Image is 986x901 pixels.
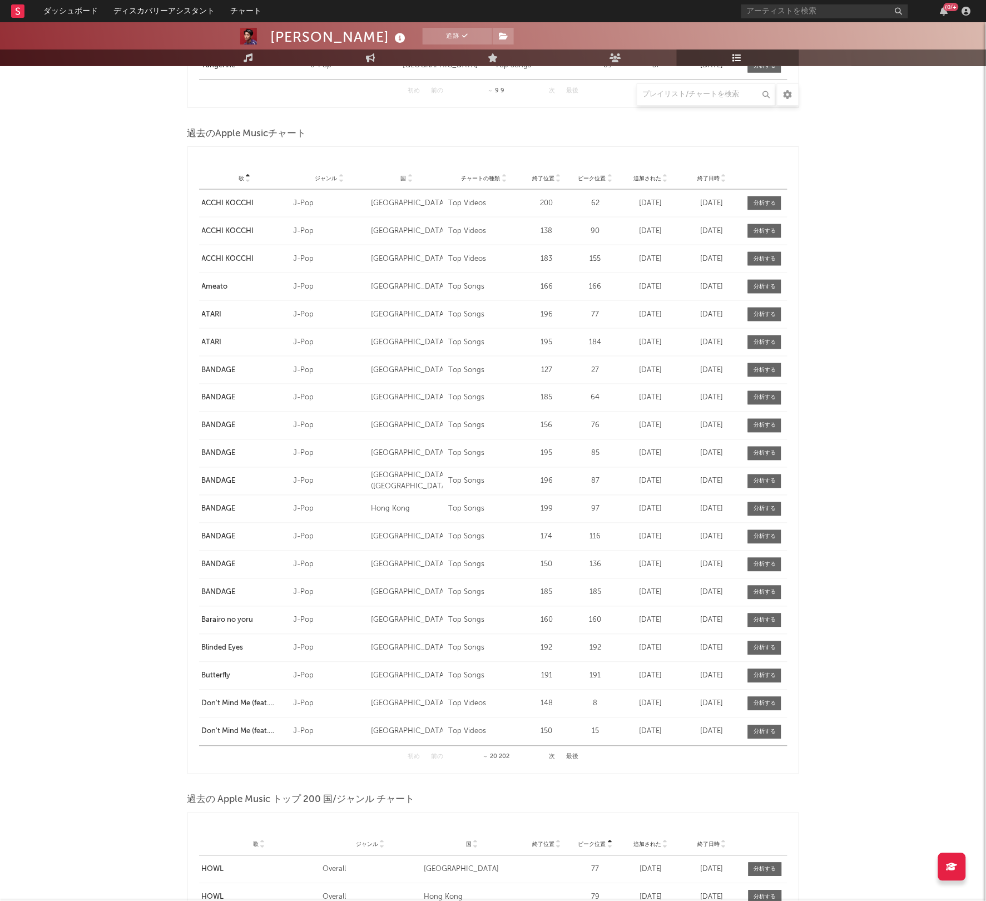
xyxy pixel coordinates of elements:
div: [DATE] [684,365,740,376]
div: Top Songs [448,365,520,376]
div: 160 [526,615,567,626]
div: J-Pop [294,587,365,598]
div: 87 [573,476,617,487]
input: アーティストを検索 [741,4,908,18]
div: Don't Mind Me (feat. [PERSON_NAME]) [202,726,288,737]
div: [DATE] [623,532,678,543]
div: 136 [573,560,617,571]
div: [DATE] [623,420,678,432]
button: 次 [549,88,555,94]
div: J-Pop [294,726,365,737]
a: BANDAGE [202,393,288,404]
span: ジャンル [356,841,378,848]
div: J-Pop [294,643,365,654]
span: 終了位置 [532,841,554,848]
div: [DATE] [623,504,678,515]
div: 116 [573,532,617,543]
div: [GEOGRAPHIC_DATA] [371,365,443,376]
div: 77 [573,309,617,320]
a: BANDAGE [202,448,288,459]
div: 90 [573,226,617,237]
div: [GEOGRAPHIC_DATA] [371,254,443,265]
div: Top Songs [448,504,520,515]
div: J-Pop [294,504,365,515]
div: Top Songs [448,532,520,543]
div: 185 [573,587,617,598]
button: 初め [408,754,420,760]
div: 195 [526,448,567,459]
div: Top Songs [448,393,520,404]
div: Top Songs [448,309,520,320]
div: [DATE] [623,587,678,598]
div: [DATE] [685,864,740,875]
div: [DATE] [623,198,678,209]
a: BANDAGE [202,532,288,543]
div: Barairo no yoru [202,615,288,626]
div: 9 9 [465,85,527,98]
div: 77 [573,864,618,875]
div: 148 [526,699,567,710]
a: Don't Mind Me (feat. [PERSON_NAME]) [202,699,288,710]
button: 初め [408,88,420,94]
div: 20 202 [465,751,527,764]
div: 200 [526,198,567,209]
div: 185 [526,393,567,404]
div: Top Songs [448,643,520,654]
div: ATARI [202,337,288,348]
a: BANDAGE [202,560,288,571]
div: {0/+ [944,3,959,11]
button: {0/+ [940,7,948,16]
div: [GEOGRAPHIC_DATA] [371,226,443,237]
div: J-Pop [294,393,365,404]
div: J-Pop [294,560,365,571]
div: 15 [573,726,617,737]
div: ATARI [202,309,288,320]
div: 8 [573,699,617,710]
div: [DATE] [623,254,678,265]
div: Top Songs [448,476,520,487]
div: [GEOGRAPHIC_DATA] [371,337,443,348]
div: Top Songs [448,587,520,598]
button: 次 [549,754,555,760]
div: [DATE] [684,726,740,737]
div: 191 [573,671,617,682]
span: ～ [488,88,493,93]
div: J-Pop [294,226,365,237]
div: [GEOGRAPHIC_DATA] [371,671,443,682]
span: 歌 [239,175,244,182]
div: 64 [573,393,617,404]
div: 155 [573,254,617,265]
span: 過去のApple Musicチャート [187,127,306,141]
div: 150 [526,560,567,571]
span: 終了日時 [697,175,720,182]
div: Top Songs [448,615,520,626]
a: Ameato [202,281,288,293]
span: 終了日時 [698,841,720,848]
div: [DATE] [623,671,678,682]
a: BANDAGE [202,365,288,376]
div: Top Songs [448,560,520,571]
div: [GEOGRAPHIC_DATA] [371,615,443,626]
div: 196 [526,476,567,487]
div: J-Pop [294,615,365,626]
div: [DATE] [684,560,740,571]
div: Top Videos [448,254,520,265]
div: [DATE] [623,560,678,571]
div: 85 [573,448,617,459]
a: BANDAGE [202,420,288,432]
div: 184 [573,337,617,348]
div: [GEOGRAPHIC_DATA] [371,198,443,209]
span: ピーク位置 [578,175,606,182]
div: Top Songs [448,448,520,459]
div: 166 [573,281,617,293]
div: [GEOGRAPHIC_DATA] [371,699,443,710]
div: [GEOGRAPHIC_DATA] ([GEOGRAPHIC_DATA]) [371,471,443,492]
a: BANDAGE [202,587,288,598]
div: 160 [573,615,617,626]
button: 最後 [566,754,578,760]
div: [DATE] [684,393,740,404]
div: J-Pop [294,476,365,487]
